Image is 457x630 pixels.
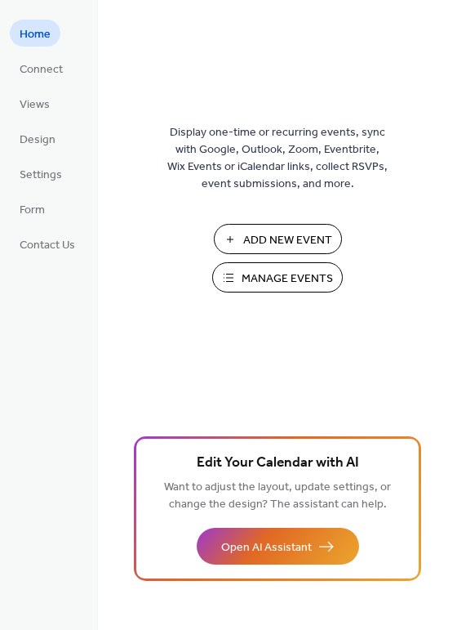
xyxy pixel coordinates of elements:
span: Contact Us [20,237,75,254]
button: Add New Event [214,224,342,254]
span: Add New Event [243,232,332,249]
span: Open AI Assistant [221,539,312,556]
span: Connect [20,61,63,78]
a: Form [10,195,55,222]
a: Contact Us [10,230,85,257]
span: Form [20,202,45,219]
span: Home [20,26,51,43]
span: Edit Your Calendar with AI [197,452,359,475]
span: Design [20,132,55,149]
span: Views [20,96,50,114]
a: Connect [10,55,73,82]
a: Views [10,90,60,117]
a: Design [10,125,65,152]
button: Manage Events [212,262,343,293]
span: Want to adjust the layout, update settings, or change the design? The assistant can help. [164,476,391,516]
a: Home [10,20,60,47]
span: Display one-time or recurring events, sync with Google, Outlook, Zoom, Eventbrite, Wix Events or ... [167,124,388,193]
a: Settings [10,160,72,187]
span: Manage Events [242,270,333,288]
button: Open AI Assistant [197,528,359,565]
span: Settings [20,167,62,184]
